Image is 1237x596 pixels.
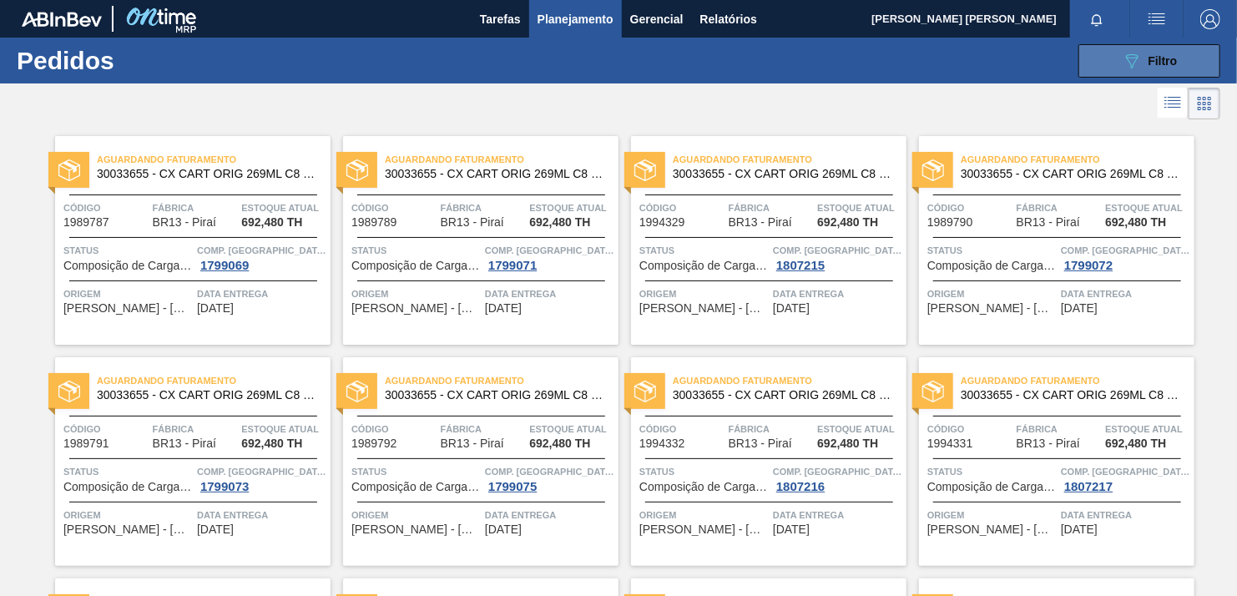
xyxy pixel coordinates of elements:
span: Data entrega [773,285,902,302]
span: 30033655 - CX CART ORIG 269ML C8 429 WR 276G [97,389,317,402]
div: 1799072 [1061,259,1116,272]
span: Fábrica [153,200,238,216]
span: Aguardando Faturamento [97,372,331,389]
span: Origem [63,285,193,302]
span: 30033655 - CX CART ORIG 269ML C8 429 WR 276G [385,168,605,180]
span: BR13 - Piraí [441,216,504,229]
button: Notificações [1070,8,1123,31]
img: status [634,159,656,181]
span: 692,480 TH [817,437,878,450]
span: 30033655 - CX CART ORIG 269ML C8 429 WR 276G [961,168,1181,180]
a: Comp. [GEOGRAPHIC_DATA]1799075 [485,463,614,493]
div: Visão em Cards [1189,88,1220,119]
img: status [58,159,80,181]
span: BR13 - Piraí [153,216,216,229]
span: Código [63,200,149,216]
span: 1989789 [351,216,397,229]
span: Data entrega [1061,507,1190,523]
span: Tarefas [480,9,521,29]
span: 1994329 [639,216,685,229]
span: Status [639,463,769,480]
span: BR13 - Piraí [441,437,504,450]
span: Aguardando Faturamento [673,151,906,168]
span: 27/08/2025 [197,523,234,536]
a: Comp. [GEOGRAPHIC_DATA]1807216 [773,463,902,493]
span: 692,480 TH [241,216,302,229]
span: Código [639,200,725,216]
img: status [346,381,368,402]
span: MEAD - SÃO PAULO (SP) [351,523,481,536]
span: Status [927,242,1057,259]
span: Origem [639,285,769,302]
span: 1989792 [351,437,397,450]
span: Data entrega [197,285,326,302]
span: Composição de Carga Aceita [927,260,1057,272]
span: Planejamento [538,9,613,29]
span: 692,480 TH [1105,437,1166,450]
span: Comp. Carga [485,242,614,259]
span: Status [351,242,481,259]
span: Status [351,463,481,480]
span: Origem [927,507,1057,523]
span: 20/08/2025 [485,302,522,315]
a: statusAguardando Faturamento30033655 - CX CART ORIG 269ML C8 429 WR 276GCódigo1989789FábricaBR13 ... [331,136,618,345]
span: Status [63,463,193,480]
span: Comp. Carga [1061,463,1190,480]
span: Composição de Carga Aceita [351,481,481,493]
span: Código [927,200,1012,216]
img: status [58,381,80,402]
a: Comp. [GEOGRAPHIC_DATA]1799072 [1061,242,1190,272]
span: BR13 - Piraí [1017,216,1080,229]
h1: Pedidos [17,51,255,70]
img: Logout [1200,9,1220,29]
span: Comp. Carga [773,242,902,259]
span: Aguardando Faturamento [961,372,1194,389]
span: Comp. Carga [1061,242,1190,259]
span: Fábrica [153,421,238,437]
span: Aguardando Faturamento [961,151,1194,168]
span: Data entrega [485,285,614,302]
span: Comp. Carga [485,463,614,480]
span: Estoque atual [1105,421,1190,437]
span: Status [927,463,1057,480]
a: Comp. [GEOGRAPHIC_DATA]1799071 [485,242,614,272]
a: statusAguardando Faturamento30033655 - CX CART ORIG 269ML C8 429 WR 276GCódigo1994332FábricaBR13 ... [618,357,906,566]
img: status [922,381,944,402]
span: Origem [63,507,193,523]
span: Gerencial [630,9,684,29]
span: Aguardando Faturamento [385,372,618,389]
span: Origem [351,507,481,523]
span: Origem [927,285,1057,302]
span: Fábrica [441,421,526,437]
span: Estoque atual [241,200,326,216]
span: Fábrica [729,421,814,437]
span: 1994331 [927,437,973,450]
span: Estoque atual [529,421,614,437]
span: BR13 - Piraí [1017,437,1080,450]
span: Composição de Carga Aceita [639,481,769,493]
img: status [634,381,656,402]
span: Data entrega [773,507,902,523]
span: Aguardando Faturamento [673,372,906,389]
span: Aguardando Faturamento [385,151,618,168]
a: statusAguardando Faturamento30033655 - CX CART ORIG 269ML C8 429 WR 276GCódigo1994331FábricaBR13 ... [906,357,1194,566]
span: 10/09/2025 [773,523,810,536]
span: Origem [351,285,481,302]
span: 1989790 [927,216,973,229]
span: MEAD - SÃO PAULO (SP) [927,302,1057,315]
span: 25/08/2025 [773,302,810,315]
span: Código [351,421,437,437]
span: Comp. Carga [197,463,326,480]
span: Status [63,242,193,259]
span: MEAD - SÃO PAULO (SP) [639,523,769,536]
a: statusAguardando Faturamento30033655 - CX CART ORIG 269ML C8 429 WR 276GCódigo1994329FábricaBR13 ... [618,136,906,345]
span: Data entrega [1061,285,1190,302]
img: TNhmsLtSVTkK8tSr43FrP2fwEKptu5GPRR3wAAAABJRU5ErkJggg== [22,12,102,27]
span: BR13 - Piraí [729,216,792,229]
div: 1799069 [197,259,252,272]
span: Fábrica [441,200,526,216]
span: MEAD - SÃO PAULO (SP) [351,302,481,315]
span: MEAD - SÃO PAULO (SP) [63,523,193,536]
a: Comp. [GEOGRAPHIC_DATA]1807217 [1061,463,1190,493]
a: Comp. [GEOGRAPHIC_DATA]1799073 [197,463,326,493]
